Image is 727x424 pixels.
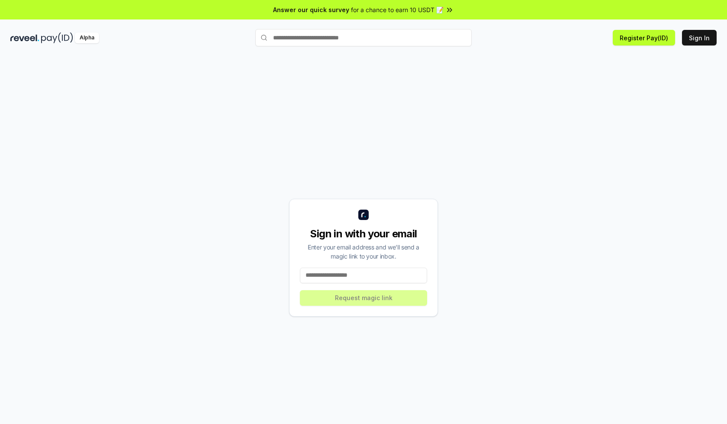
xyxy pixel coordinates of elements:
img: reveel_dark [10,32,39,43]
div: Sign in with your email [300,227,427,241]
img: pay_id [41,32,73,43]
button: Sign In [682,30,717,45]
div: Enter your email address and we’ll send a magic link to your inbox. [300,243,427,261]
span: for a chance to earn 10 USDT 📝 [351,5,444,14]
img: logo_small [358,210,369,220]
button: Register Pay(ID) [613,30,675,45]
div: Alpha [75,32,99,43]
span: Answer our quick survey [273,5,349,14]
